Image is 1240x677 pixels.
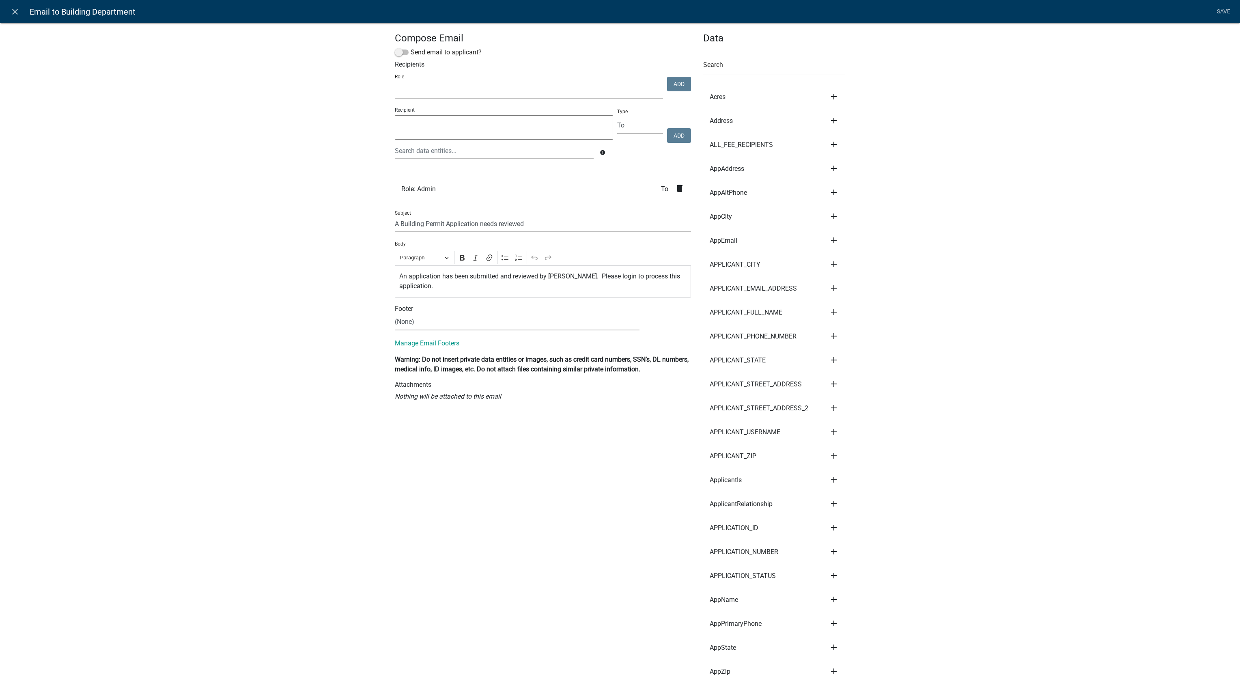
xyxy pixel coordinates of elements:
[675,183,685,193] i: delete
[710,668,730,675] span: AppZip
[829,116,839,125] i: add
[389,304,697,314] div: Footer
[710,213,732,220] span: AppCity
[710,237,737,244] span: AppEmail
[395,142,594,159] input: Search data entities...
[395,241,406,246] label: Body
[829,643,839,652] i: add
[667,128,691,143] button: Add
[396,251,452,264] button: Paragraph, Heading
[661,186,675,192] span: To
[10,7,20,17] i: close
[710,94,725,100] span: Acres
[829,331,839,341] i: add
[710,285,797,292] span: APPLICANT_EMAIL_ADDRESS
[829,403,839,413] i: add
[710,142,773,148] span: ALL_FEE_RECIPIENTS
[1213,4,1234,19] a: Save
[829,666,839,676] i: add
[710,381,802,388] span: APPLICANT_STREET_ADDRESS
[710,357,766,364] span: APPLICANT_STATE
[829,523,839,533] i: add
[710,261,760,268] span: APPLICANT_CITY
[829,307,839,317] i: add
[395,392,501,400] i: Nothing will be attached to this email
[710,118,733,124] span: Address
[395,250,691,265] div: Editor toolbar
[829,164,839,173] i: add
[395,265,691,298] div: Editor editing area: main. Press Alt+0 for help.
[829,355,839,365] i: add
[395,74,404,79] label: Role
[399,272,687,291] p: An application has been submitted and reviewed by [PERSON_NAME]. Please login to process this app...
[710,429,780,436] span: APPLICANT_USERNAME
[710,190,747,196] span: AppAltPhone
[829,92,839,101] i: add
[395,339,459,347] a: Manage Email Footers
[710,309,782,316] span: APPLICANT_FULL_NAME
[829,188,839,197] i: add
[829,140,839,149] i: add
[829,595,839,604] i: add
[710,645,736,651] span: AppState
[710,549,778,555] span: APPLICATION_NUMBER
[710,333,797,340] span: APPLICANT_PHONE_NUMBER
[600,150,605,155] i: info
[667,77,691,91] button: Add
[395,355,691,374] p: Warning: Do not insert private data entities or images, such as credit card numbers, SSN’s, DL nu...
[710,573,776,579] span: APPLICATION_STATUS
[710,166,744,172] span: AppAddress
[710,597,738,603] span: AppName
[829,283,839,293] i: add
[395,60,691,68] h6: Recipients
[30,4,136,20] span: Email to Building Department
[710,501,773,507] span: ApplicantRelationship
[829,211,839,221] i: add
[710,453,756,459] span: APPLICANT_ZIP
[829,451,839,461] i: add
[829,259,839,269] i: add
[617,109,628,114] label: Type
[710,405,808,412] span: APPLICANT_STREET_ADDRESS_2
[829,427,839,437] i: add
[710,621,762,627] span: AppPrimaryPhone
[400,253,442,263] span: Paragraph
[395,106,613,114] p: Recipient
[829,379,839,389] i: add
[829,547,839,556] i: add
[395,32,691,44] h4: Compose Email
[829,475,839,485] i: add
[703,32,845,44] h4: Data
[829,235,839,245] i: add
[401,186,436,192] span: Role: Admin
[829,499,839,509] i: add
[710,525,758,531] span: APPLICATION_ID
[710,477,742,483] span: ApplicantIs
[395,381,691,388] h6: Attachments
[395,47,482,57] label: Send email to applicant?
[829,619,839,628] i: add
[829,571,839,580] i: add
